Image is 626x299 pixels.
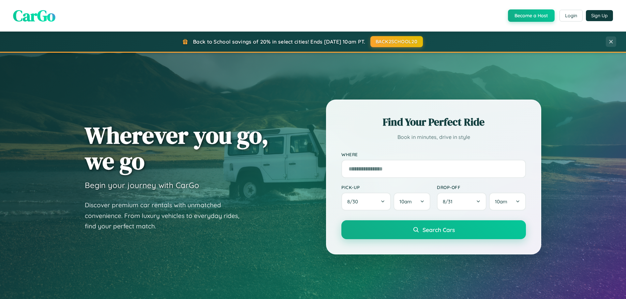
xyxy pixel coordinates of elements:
button: Become a Host [508,9,555,22]
button: 8/30 [341,193,391,211]
button: 8/31 [437,193,486,211]
h2: Find Your Perfect Ride [341,115,526,129]
button: Sign Up [586,10,613,21]
span: 10am [495,198,507,205]
button: Login [559,10,583,21]
label: Drop-off [437,184,526,190]
button: 10am [489,193,526,211]
label: Where [341,152,526,157]
span: CarGo [13,5,55,26]
button: BACK2SCHOOL20 [370,36,423,47]
span: 8 / 31 [443,198,456,205]
label: Pick-up [341,184,430,190]
p: Discover premium car rentals with unmatched convenience. From luxury vehicles to everyday rides, ... [85,200,248,232]
button: 10am [394,193,430,211]
span: Back to School savings of 20% in select cities! Ends [DATE] 10am PT. [193,38,365,45]
button: Search Cars [341,220,526,239]
p: Book in minutes, drive in style [341,132,526,142]
span: 8 / 30 [347,198,361,205]
span: 10am [399,198,412,205]
h3: Begin your journey with CarGo [85,180,199,190]
span: Search Cars [423,226,455,233]
h1: Wherever you go, we go [85,122,269,174]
